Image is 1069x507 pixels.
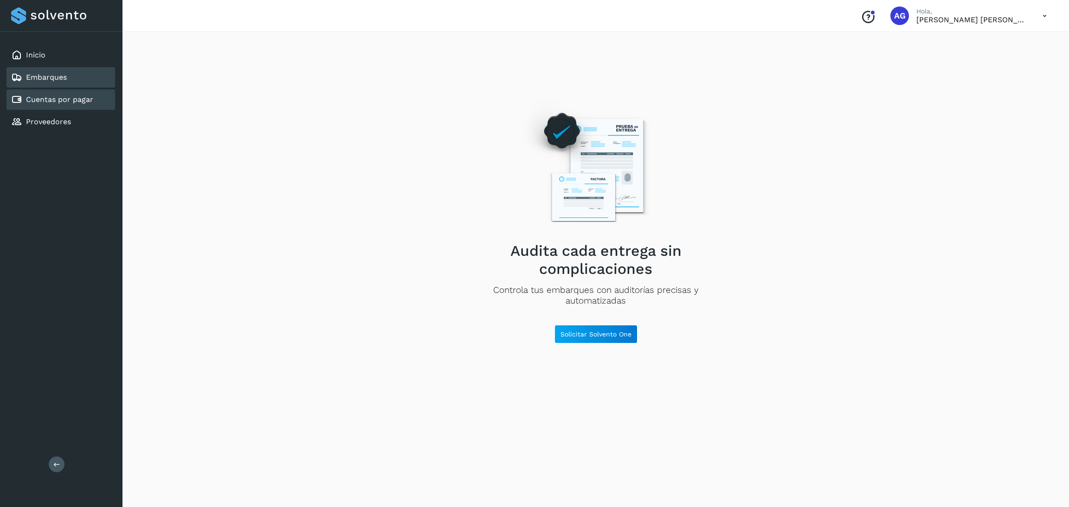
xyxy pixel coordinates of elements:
p: Hola, [916,7,1028,15]
h2: Audita cada entrega sin complicaciones [464,242,728,278]
span: Solicitar Solvento One [560,331,631,337]
img: Empty state image [515,99,676,234]
div: Cuentas por pagar [6,89,115,110]
p: Abigail Gonzalez Leon [916,15,1028,24]
p: Controla tus embarques con auditorías precisas y automatizadas [464,285,728,306]
button: Solicitar Solvento One [554,325,638,343]
div: Inicio [6,45,115,65]
a: Inicio [26,51,45,59]
div: Embarques [6,67,115,88]
a: Embarques [26,73,67,82]
a: Proveedores [26,117,71,126]
a: Cuentas por pagar [26,95,93,104]
div: Proveedores [6,112,115,132]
